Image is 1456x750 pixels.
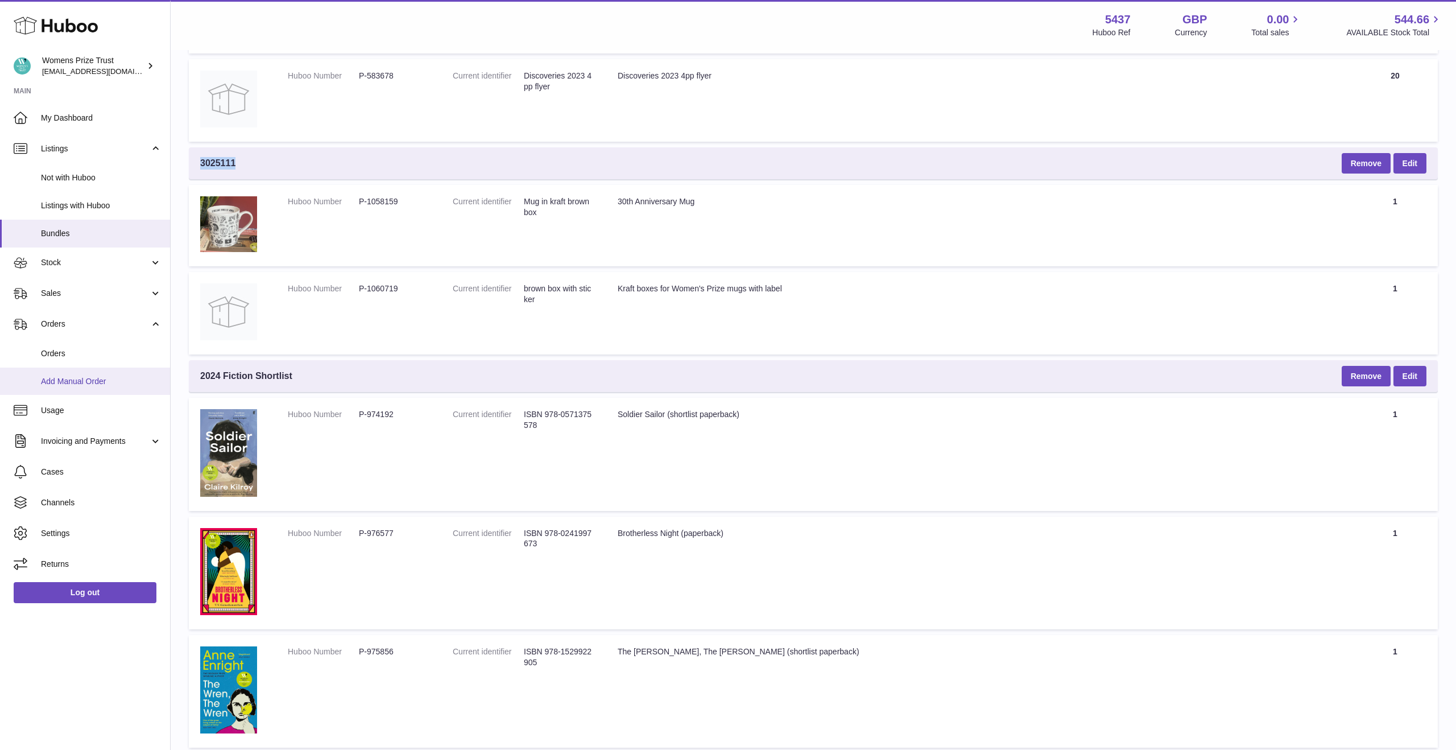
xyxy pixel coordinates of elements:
dd: P-1058159 [359,196,430,207]
span: Listings [41,143,150,154]
div: Discoveries 2023 4pp flyer [618,71,1341,81]
span: Orders [41,319,150,329]
span: Orders [41,348,162,359]
a: Edit [1393,366,1426,386]
dd: P-976577 [359,528,430,539]
img: Kraft boxes for Women's Prize mugs with label [200,283,257,340]
span: 2024 Fiction Shortlist [200,370,292,382]
td: 1 [1352,635,1438,748]
dd: Discoveries 2023 4pp flyer [524,71,595,92]
dt: Current identifier [453,528,524,550]
dt: Current identifier [453,646,524,668]
span: Returns [41,559,162,570]
div: The [PERSON_NAME], The [PERSON_NAME] (shortlist paperback) [618,646,1341,657]
a: 0.00 Total sales [1251,12,1302,38]
a: Log out [14,582,156,603]
span: Not with Huboo [41,172,162,183]
span: 0.00 [1267,12,1289,27]
strong: GBP [1182,12,1207,27]
dd: P-975856 [359,646,430,657]
dd: Mug in kraft brown box [524,196,595,218]
button: Remove [1342,153,1391,174]
span: Total sales [1251,27,1302,38]
dt: Huboo Number [288,196,359,207]
dd: ISBN 978-0241997673 [524,528,595,550]
dd: P-583678 [359,71,430,81]
td: 1 [1352,272,1438,355]
dd: brown box with sticker [524,283,595,305]
dd: P-1060719 [359,283,430,294]
dt: Huboo Number [288,71,359,81]
span: Add Manual Order [41,376,162,387]
span: Channels [41,497,162,508]
td: 1 [1352,185,1438,266]
dd: P-974192 [359,409,430,420]
span: My Dashboard [41,113,162,123]
dt: Huboo Number [288,409,359,420]
span: AVAILABLE Stock Total [1346,27,1442,38]
dt: Current identifier [453,71,524,92]
dd: ISBN 978-1529922905 [524,646,595,668]
td: 20 [1352,59,1438,142]
span: Stock [41,257,150,268]
span: Bundles [41,228,162,239]
a: 544.66 AVAILABLE Stock Total [1346,12,1442,38]
td: 1 [1352,398,1438,511]
div: Currency [1175,27,1207,38]
span: Usage [41,405,162,416]
div: 30th Anniversary Mug [618,196,1341,207]
span: Listings with Huboo [41,200,162,211]
span: Cases [41,467,162,477]
dt: Current identifier [453,409,524,431]
img: Soldier Sailor (shortlist paperback) [200,409,257,497]
img: The Wren, The Wren (shortlist paperback) [200,646,257,734]
dd: ISBN 978-0571375578 [524,409,595,431]
dt: Current identifier [453,196,524,218]
div: Kraft boxes for Women's Prize mugs with label [618,283,1341,294]
dt: Huboo Number [288,283,359,294]
span: 3025111 [200,157,235,170]
dt: Huboo Number [288,528,359,539]
dt: Huboo Number [288,646,359,657]
div: Huboo Ref [1093,27,1131,38]
span: 544.66 [1395,12,1429,27]
span: Settings [41,528,162,539]
img: Discoveries 2023 4pp flyer [200,71,257,127]
a: Edit [1393,153,1426,174]
td: 1 [1352,517,1438,629]
span: Invoicing and Payments [41,436,150,447]
strong: 5437 [1105,12,1131,27]
dt: Current identifier [453,283,524,305]
img: Brotherless Night (paperback) [200,528,257,616]
div: Womens Prize Trust [42,55,144,77]
img: info@womensprizeforfiction.co.uk [14,57,31,75]
span: [EMAIL_ADDRESS][DOMAIN_NAME] [42,67,167,76]
img: 30th Anniversary Mug [200,196,257,252]
button: Remove [1342,366,1391,386]
div: Soldier Sailor (shortlist paperback) [618,409,1341,420]
div: Brotherless Night (paperback) [618,528,1341,539]
span: Sales [41,288,150,299]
